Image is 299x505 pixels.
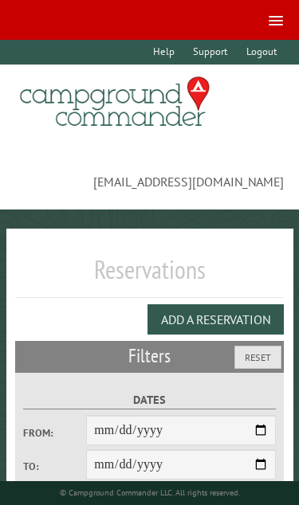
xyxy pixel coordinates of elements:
button: Reset [234,346,281,369]
img: Campground Commander [15,71,214,133]
a: Logout [238,40,284,65]
span: [EMAIL_ADDRESS][DOMAIN_NAME] [15,146,285,190]
button: Add a Reservation [148,304,284,335]
small: © Campground Commander LLC. All rights reserved. [60,487,240,498]
a: Support [186,40,235,65]
h1: Reservations [15,254,285,298]
label: From: [23,425,86,440]
a: Help [146,40,183,65]
label: To: [23,459,86,474]
h2: Filters [15,341,285,371]
label: Dates [23,391,276,409]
